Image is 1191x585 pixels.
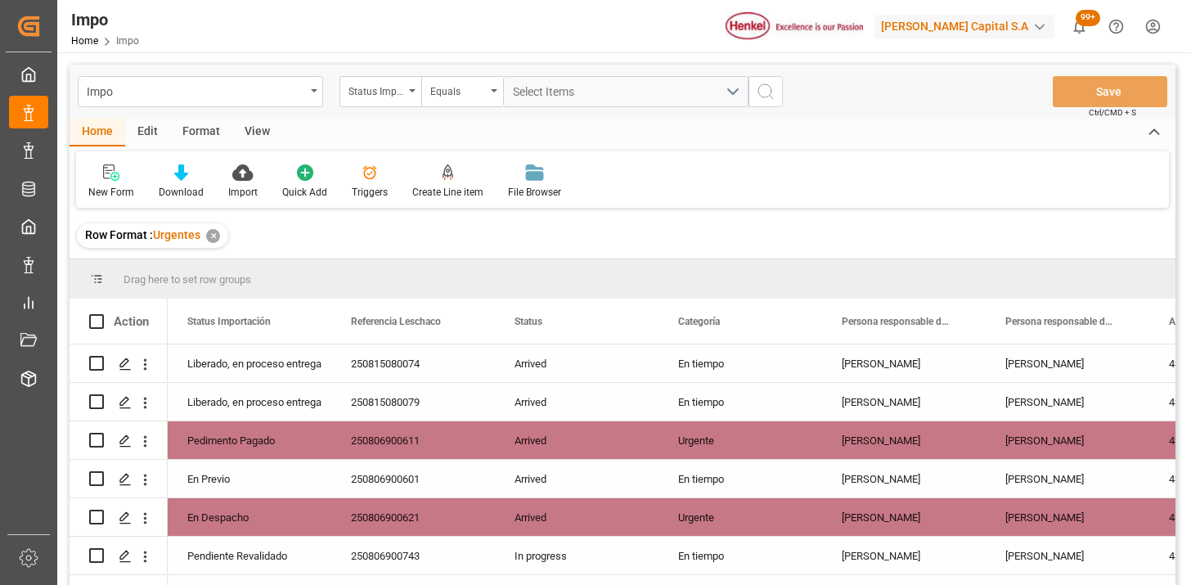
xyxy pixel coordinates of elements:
[187,499,312,537] div: En Despacho
[822,383,986,421] div: [PERSON_NAME]
[986,383,1149,421] div: [PERSON_NAME]
[986,460,1149,497] div: [PERSON_NAME]
[187,422,312,460] div: Pedimento Pagado
[986,344,1149,382] div: [PERSON_NAME]
[70,498,168,537] div: Press SPACE to select this row.
[658,344,822,382] div: En tiempo
[124,273,251,286] span: Drag here to set row groups
[986,421,1149,459] div: [PERSON_NAME]
[187,538,312,575] div: Pendiente Revalidado
[495,421,658,459] div: Arrived
[495,383,658,421] div: Arrived
[232,119,282,146] div: View
[1061,8,1098,45] button: show 100 new notifications
[187,345,312,383] div: Liberado, en proceso entrega
[495,537,658,574] div: In progress
[153,228,200,241] span: Urgentes
[986,537,1149,574] div: [PERSON_NAME]
[228,185,258,200] div: Import
[206,229,220,243] div: ✕
[70,383,168,421] div: Press SPACE to select this row.
[331,421,495,459] div: 250806900611
[495,344,658,382] div: Arrived
[352,185,388,200] div: Triggers
[822,344,986,382] div: [PERSON_NAME]
[495,460,658,497] div: Arrived
[748,76,783,107] button: search button
[331,344,495,382] div: 250815080074
[1005,316,1115,327] span: Persona responsable de seguimiento
[513,85,582,98] span: Select Items
[70,421,168,460] div: Press SPACE to select this row.
[658,537,822,574] div: En tiempo
[159,185,204,200] div: Download
[348,80,404,99] div: Status Importación
[495,498,658,536] div: Arrived
[874,15,1054,38] div: [PERSON_NAME] Capital S.A
[125,119,170,146] div: Edit
[331,537,495,574] div: 250806900743
[331,460,495,497] div: 250806900601
[822,537,986,574] div: [PERSON_NAME]
[658,460,822,497] div: En tiempo
[822,498,986,536] div: [PERSON_NAME]
[430,80,486,99] div: Equals
[822,460,986,497] div: [PERSON_NAME]
[874,11,1061,42] button: [PERSON_NAME] Capital S.A
[70,460,168,498] div: Press SPACE to select this row.
[515,316,542,327] span: Status
[331,498,495,536] div: 250806900621
[88,185,134,200] div: New Form
[85,228,153,241] span: Row Format :
[678,316,720,327] span: Categoría
[71,35,98,47] a: Home
[658,421,822,459] div: Urgente
[412,185,483,200] div: Create Line item
[187,384,312,421] div: Liberado, en proceso entrega
[822,421,986,459] div: [PERSON_NAME]
[282,185,327,200] div: Quick Add
[842,316,951,327] span: Persona responsable de la importacion
[726,12,863,41] img: Henkel%20logo.jpg_1689854090.jpg
[351,316,441,327] span: Referencia Leschaco
[70,119,125,146] div: Home
[1053,76,1167,107] button: Save
[1076,10,1100,26] span: 99+
[70,537,168,575] div: Press SPACE to select this row.
[170,119,232,146] div: Format
[508,185,561,200] div: File Browser
[87,80,305,101] div: Impo
[421,76,503,107] button: open menu
[331,383,495,421] div: 250815080079
[658,383,822,421] div: En tiempo
[503,76,748,107] button: open menu
[78,76,323,107] button: open menu
[1089,106,1136,119] span: Ctrl/CMD + S
[1098,8,1135,45] button: Help Center
[114,314,149,329] div: Action
[658,498,822,536] div: Urgente
[187,461,312,498] div: En Previo
[70,344,168,383] div: Press SPACE to select this row.
[187,316,271,327] span: Status Importación
[986,498,1149,536] div: [PERSON_NAME]
[339,76,421,107] button: open menu
[71,7,139,32] div: Impo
